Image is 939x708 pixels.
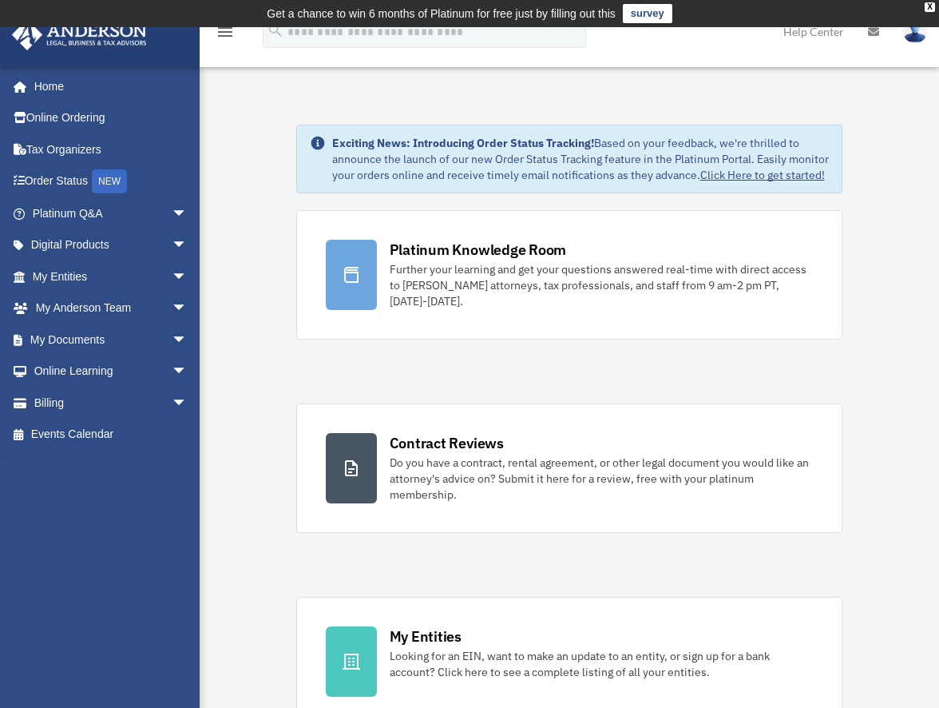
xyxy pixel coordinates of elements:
[11,292,212,324] a: My Anderson Teamarrow_drop_down
[925,2,935,12] div: close
[11,229,212,261] a: Digital Productsarrow_drop_down
[92,169,127,193] div: NEW
[11,165,212,198] a: Order StatusNEW
[296,404,843,533] a: Contract Reviews Do you have a contract, rental agreement, or other legal document you would like...
[172,324,204,356] span: arrow_drop_down
[11,419,212,451] a: Events Calendar
[390,626,462,646] div: My Entities
[172,229,204,262] span: arrow_drop_down
[903,20,927,43] img: User Pic
[172,261,204,293] span: arrow_drop_down
[267,4,616,23] div: Get a chance to win 6 months of Platinum for free just by filling out this
[172,387,204,420] span: arrow_drop_down
[172,292,204,325] span: arrow_drop_down
[11,356,212,388] a: Online Learningarrow_drop_down
[7,19,152,50] img: Anderson Advisors Platinum Portal
[267,22,284,39] i: search
[390,648,814,680] div: Looking for an EIN, want to make an update to an entity, or sign up for a bank account? Click her...
[11,324,212,356] a: My Documentsarrow_drop_down
[11,133,212,165] a: Tax Organizers
[216,28,235,42] a: menu
[332,136,594,150] strong: Exciting News: Introducing Order Status Tracking!
[11,387,212,419] a: Billingarrow_drop_down
[296,210,843,340] a: Platinum Knowledge Room Further your learning and get your questions answered real-time with dire...
[390,240,567,260] div: Platinum Knowledge Room
[11,261,212,292] a: My Entitiesarrow_drop_down
[390,455,814,503] div: Do you have a contract, rental agreement, or other legal document you would like an attorney's ad...
[390,261,814,309] div: Further your learning and get your questions answered real-time with direct access to [PERSON_NAM...
[11,197,212,229] a: Platinum Q&Aarrow_drop_down
[216,22,235,42] i: menu
[11,70,204,102] a: Home
[390,433,504,453] div: Contract Reviews
[623,4,672,23] a: survey
[11,102,212,134] a: Online Ordering
[172,356,204,388] span: arrow_drop_down
[172,197,204,230] span: arrow_drop_down
[332,135,830,183] div: Based on your feedback, we're thrilled to announce the launch of our new Order Status Tracking fe...
[700,168,825,182] a: Click Here to get started!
